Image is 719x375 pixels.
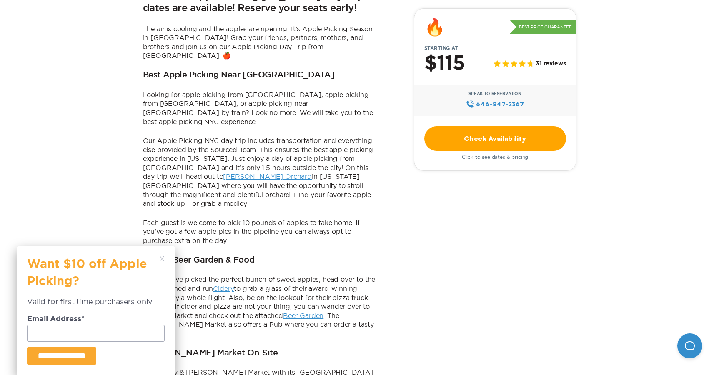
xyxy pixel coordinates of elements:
h3: Want $10 off Apple Picking? [27,256,156,296]
span: Click to see dates & pricing [462,154,529,160]
p: Best Price Guarantee [510,20,576,34]
span: Starting at [414,45,468,51]
h3: [PERSON_NAME] Market On-Site [143,348,278,358]
a: Beer Garden [283,312,323,319]
a: Cidery [213,285,234,292]
a: [PERSON_NAME] Orchard [223,172,312,180]
span: Speak to Reservation [468,91,521,96]
div: Valid for first time purchasers only [27,296,165,315]
p: Our Apple Picking NYC day trip includes transportation and everything else provided by the Source... [143,136,376,208]
span: 31 reviews [536,61,566,68]
h3: Best Apple Picking Near [GEOGRAPHIC_DATA] [143,70,335,80]
h3: Cidery, Beer Garden & Food [143,255,255,265]
h2: $115 [424,53,465,75]
a: Check Availability [424,126,566,151]
a: 646‍-847‍-2367 [466,100,524,109]
p: The air is cooling and the apples are ripening! It’s Apple Picking Season in [GEOGRAPHIC_DATA]! G... [143,25,376,60]
p: Each guest is welcome to pick 10 pounds of apples to take home. If you’ve got a few apple pies in... [143,218,376,245]
p: Once you’ve picked the perfect bunch of sweet apples, head over to the family owned and run to gr... [143,275,376,338]
p: Looking for apple picking from [GEOGRAPHIC_DATA], apple picking from [GEOGRAPHIC_DATA], or apple ... [143,90,376,126]
dt: Email Address [27,315,165,325]
div: 🔥 [424,19,445,35]
iframe: Help Scout Beacon - Open [677,333,702,358]
span: 646‍-847‍-2367 [476,100,524,109]
span: Required [81,315,85,323]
